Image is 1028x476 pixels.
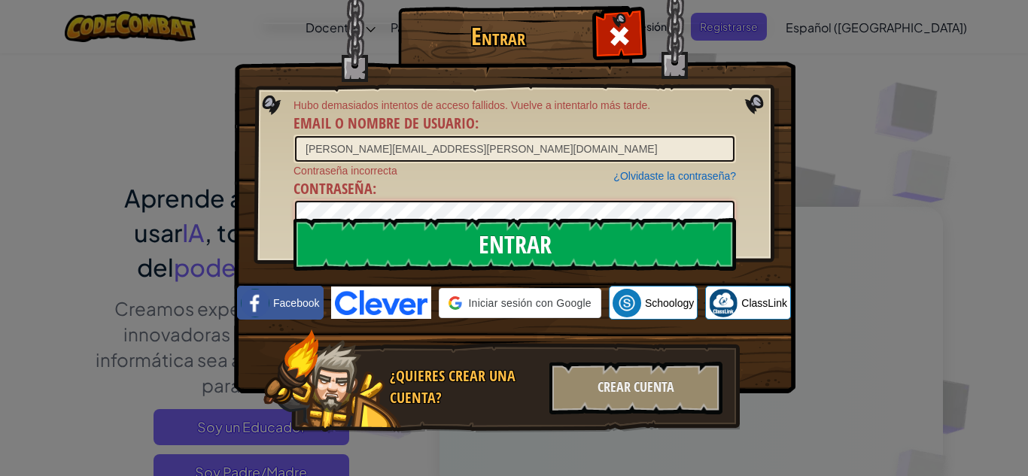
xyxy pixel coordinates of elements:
[293,113,479,135] label: :
[741,296,787,311] span: ClassLink
[273,296,319,311] span: Facebook
[293,178,373,199] span: Contraseña
[293,178,376,200] label: :
[613,170,736,182] a: ¿Olvidaste la contraseña?
[709,289,738,317] img: classlink-logo-small.png
[293,163,736,178] span: Contraseña incorrecta
[613,289,641,317] img: schoology.png
[293,98,736,113] span: Hubo demasiados intentos de acceso fallidos. Vuelve a intentarlo más tarde.
[390,365,540,408] div: ¿Quieres crear una cuenta?
[439,288,601,318] div: Iniciar sesión con Google
[402,23,594,50] h1: Entrar
[645,296,694,311] span: Schoology
[293,218,736,271] input: Entrar
[241,289,269,317] img: facebook_small.png
[331,287,432,319] img: clever-logo-blue.png
[293,113,475,133] span: Email o Nombre de usuario
[468,296,591,311] span: Iniciar sesión con Google
[549,362,722,414] div: Crear Cuenta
